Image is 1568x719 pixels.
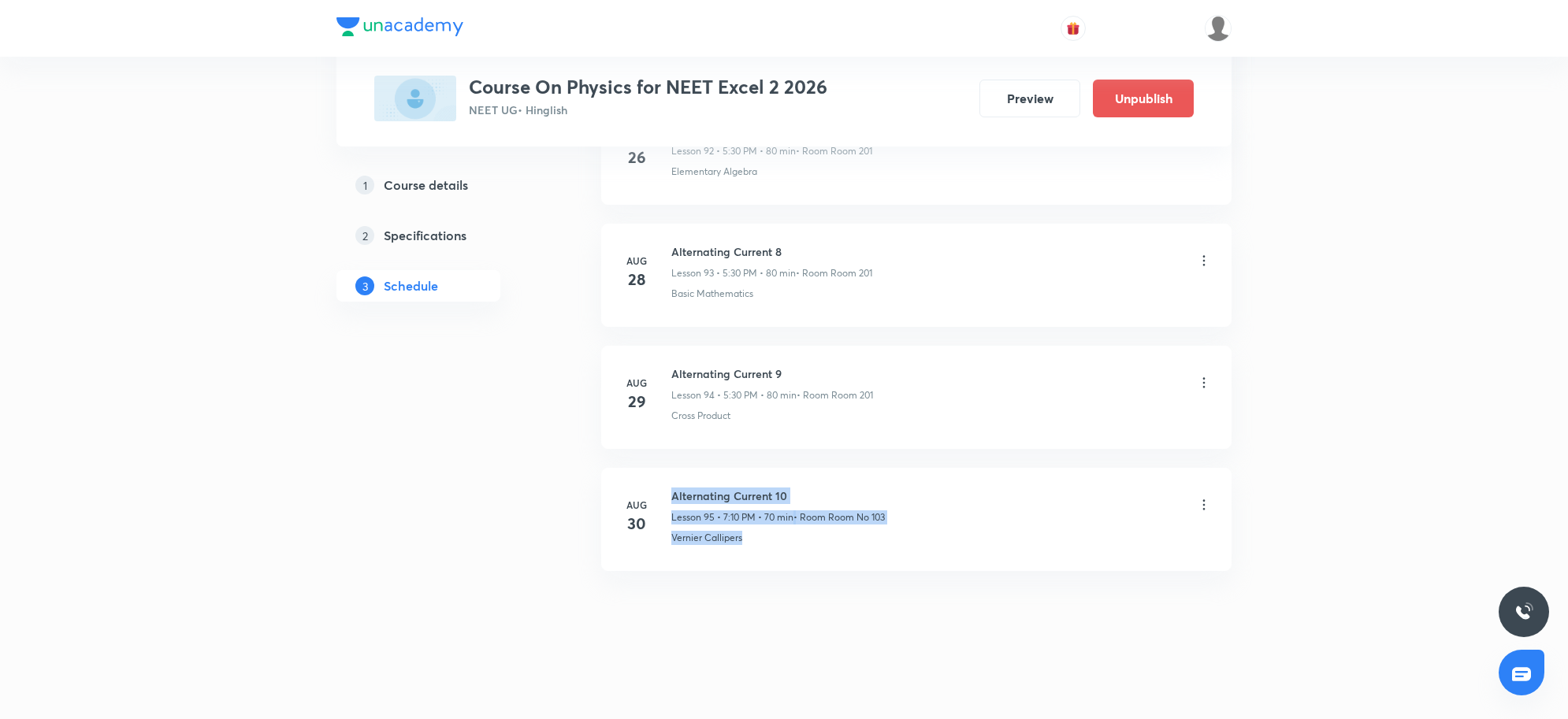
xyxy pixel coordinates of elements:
[1514,602,1533,621] img: ttu
[621,376,652,390] h6: Aug
[1205,15,1232,42] img: Devendra Kumar
[355,176,374,195] p: 1
[355,276,374,295] p: 3
[621,498,652,512] h6: Aug
[336,169,551,201] a: 1Course details
[384,226,466,245] h5: Specifications
[671,165,757,179] p: Elementary Algebra
[384,276,438,295] h5: Schedule
[469,102,827,118] p: NEET UG • Hinglish
[671,243,872,260] h6: Alternating Current 8
[671,531,742,545] p: Vernier Callipers
[621,254,652,268] h6: Aug
[796,144,872,158] p: • Room Room 201
[671,266,796,280] p: Lesson 93 • 5:30 PM • 80 min
[793,510,885,524] p: • Room Room No 103
[355,226,374,245] p: 2
[336,220,551,251] a: 2Specifications
[671,365,873,382] h6: Alternating Current 9
[671,487,885,504] h6: Alternating Current 10
[797,388,873,402] p: • Room Room 201
[1061,16,1086,41] button: avatar
[671,510,793,524] p: Lesson 95 • 7:10 PM • 70 min
[671,287,753,301] p: Basic Mathematics
[621,390,652,413] h4: 29
[621,146,652,169] h4: 26
[469,76,827,98] h3: Course On Physics for NEET Excel 2 2026
[671,388,797,402] p: Lesson 94 • 5:30 PM • 80 min
[979,80,1080,117] button: Preview
[621,512,652,536] h4: 30
[621,268,652,291] h4: 28
[796,266,872,280] p: • Room Room 201
[336,17,463,40] a: Company Logo
[671,409,730,423] p: Cross Product
[671,144,796,158] p: Lesson 92 • 5:30 PM • 80 min
[374,76,456,121] img: D5339C08-FD96-4951-BD93-F51DE705BFAD_plus.png
[336,17,463,36] img: Company Logo
[1066,21,1080,35] img: avatar
[1093,80,1194,117] button: Unpublish
[384,176,468,195] h5: Course details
